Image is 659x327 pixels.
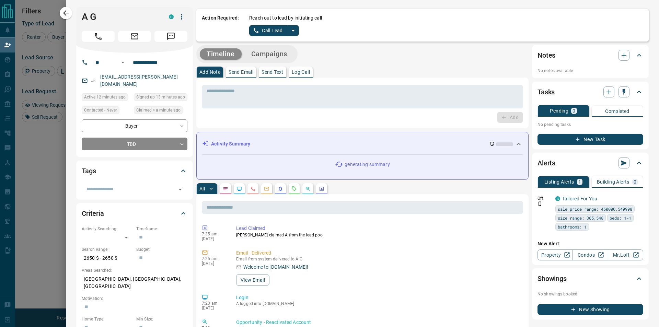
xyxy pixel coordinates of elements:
h2: Showings [537,273,567,284]
p: Add Note [199,70,220,74]
p: Welcome to [DOMAIN_NAME]! [243,264,308,271]
span: Email [118,31,151,42]
p: Send Text [262,70,284,74]
p: Min Size: [136,316,187,322]
button: New Task [537,134,643,145]
p: All [199,186,205,191]
h2: Tasks [537,86,555,97]
span: bathrooms: 1 [558,223,587,230]
h2: Alerts [537,157,555,168]
div: Mon Oct 13 2025 [134,93,187,103]
button: Open [175,185,185,194]
div: Activity Summary [202,138,523,150]
p: Timeframe: [136,226,187,232]
div: TBD [82,138,187,150]
div: split button [249,25,299,36]
p: [GEOGRAPHIC_DATA], [GEOGRAPHIC_DATA], [GEOGRAPHIC_DATA] [82,273,187,292]
p: Login [236,294,520,301]
svg: Lead Browsing Activity [236,186,242,191]
p: Email - Delivered [236,249,520,257]
p: [DATE] [202,261,226,266]
p: No showings booked [537,291,643,297]
p: Search Range: [82,246,133,253]
span: beds: 1-1 [610,214,631,221]
button: Timeline [200,48,242,60]
h2: Criteria [82,208,104,219]
div: Mon Oct 13 2025 [82,93,130,103]
h2: Notes [537,50,555,61]
div: Showings [537,270,643,287]
div: Mon Oct 13 2025 [134,106,187,116]
p: Log Call [292,70,310,74]
svg: Email Verified [91,78,95,83]
div: Alerts [537,155,643,171]
p: [PERSON_NAME] claimed A from the lead pool [236,232,520,238]
p: generating summary [345,161,390,168]
p: No pending tasks [537,119,643,130]
p: Listing Alerts [544,179,574,184]
span: Message [154,31,187,42]
p: Action Required: [202,14,239,36]
a: Tailored For You [562,196,597,201]
svg: Opportunities [305,186,311,191]
span: Signed up 13 minutes ago [136,94,185,101]
p: Building Alerts [597,179,629,184]
p: No notes available [537,68,643,74]
svg: Agent Actions [319,186,324,191]
p: Actively Searching: [82,226,133,232]
p: Pending [550,108,568,113]
div: condos.ca [169,14,174,19]
p: Off [537,195,551,201]
h1: A G [82,11,159,22]
svg: Push Notification Only [537,201,542,206]
h2: Tags [82,165,96,176]
p: Send Email [229,70,253,74]
a: [EMAIL_ADDRESS][PERSON_NAME][DOMAIN_NAME] [100,74,178,87]
p: Lead Claimed [236,225,520,232]
span: Active 12 minutes ago [84,94,126,101]
span: Contacted - Never [84,107,117,114]
p: New Alert: [537,240,643,247]
p: Motivation: [82,295,187,302]
p: Opportunity - Reactivated Account [236,319,520,326]
svg: Listing Alerts [278,186,283,191]
p: Activity Summary [211,140,250,148]
p: 7:35 am [202,232,226,236]
p: Completed [605,109,629,114]
div: Tasks [537,84,643,100]
p: 0 [634,179,636,184]
p: [DATE] [202,236,226,241]
div: Notes [537,47,643,63]
span: Call [82,31,115,42]
p: 7:23 am [202,301,226,306]
span: Claimed < a minute ago [136,107,181,114]
p: 1 [578,179,581,184]
p: [DATE] [202,306,226,311]
div: Criteria [82,205,187,222]
a: Condos [573,249,608,260]
span: size range: 365,548 [558,214,603,221]
button: Campaigns [244,48,294,60]
p: 0 [573,108,575,113]
p: Reach out to lead by initiating call [249,14,322,22]
svg: Notes [223,186,228,191]
svg: Calls [250,186,256,191]
p: 7:25 am [202,256,226,261]
button: Open [119,58,127,67]
svg: Emails [264,186,269,191]
svg: Requests [291,186,297,191]
p: 2650 $ - 2650 $ [82,253,133,264]
button: New Showing [537,304,643,315]
button: Call Lead [249,25,287,36]
a: Mr.Loft [608,249,643,260]
div: condos.ca [555,196,560,201]
p: Email from system delivered to A G [236,257,520,261]
p: Budget: [136,246,187,253]
p: A logged into [DOMAIN_NAME] [236,301,520,306]
div: Tags [82,163,187,179]
a: Property [537,249,573,260]
span: sale price range: 450000,549998 [558,206,632,212]
button: View Email [236,274,269,286]
p: Home Type: [82,316,133,322]
div: Buyer [82,119,187,132]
